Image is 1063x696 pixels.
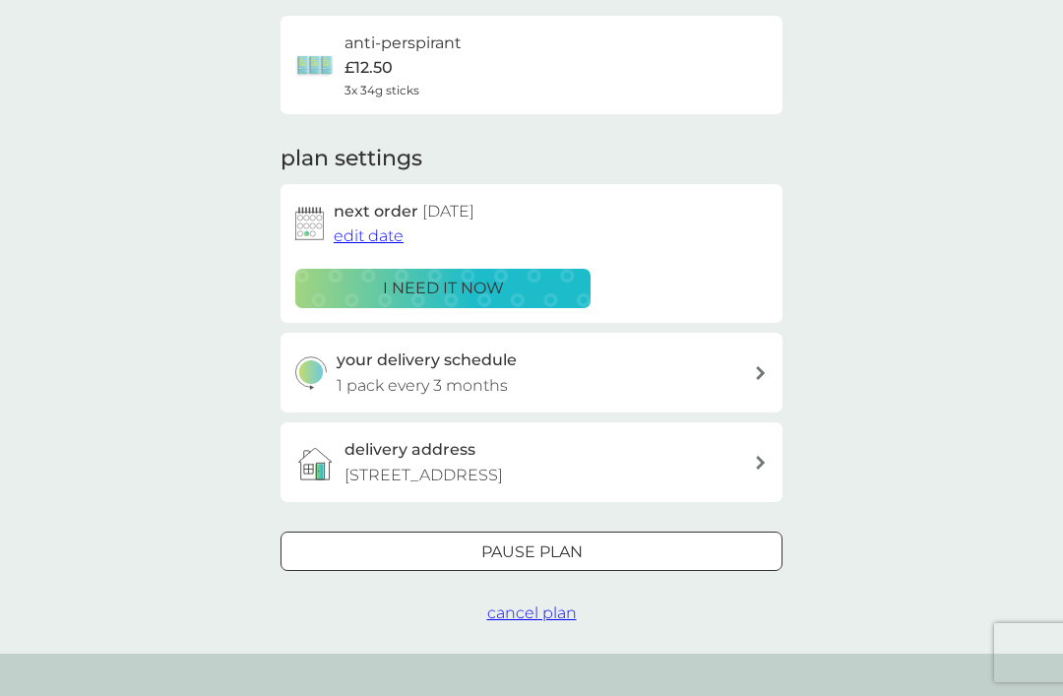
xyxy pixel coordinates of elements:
img: anti-perspirant [295,45,335,85]
span: edit date [334,226,404,245]
button: cancel plan [487,601,577,626]
h3: your delivery schedule [337,348,517,373]
span: 3x 34g sticks [344,81,419,99]
button: i need it now [295,269,591,308]
h3: delivery address [344,437,475,463]
h6: anti-perspirant [344,31,462,56]
p: £12.50 [344,55,393,81]
button: edit date [334,223,404,249]
span: [DATE] [422,202,474,221]
p: i need it now [383,276,504,301]
h2: plan settings [281,144,422,174]
h2: next order [334,199,474,224]
p: [STREET_ADDRESS] [344,463,503,488]
button: Pause plan [281,532,782,571]
a: delivery address[STREET_ADDRESS] [281,422,782,502]
p: Pause plan [481,539,583,565]
span: cancel plan [487,603,577,622]
p: 1 pack every 3 months [337,373,508,399]
button: your delivery schedule1 pack every 3 months [281,333,782,412]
